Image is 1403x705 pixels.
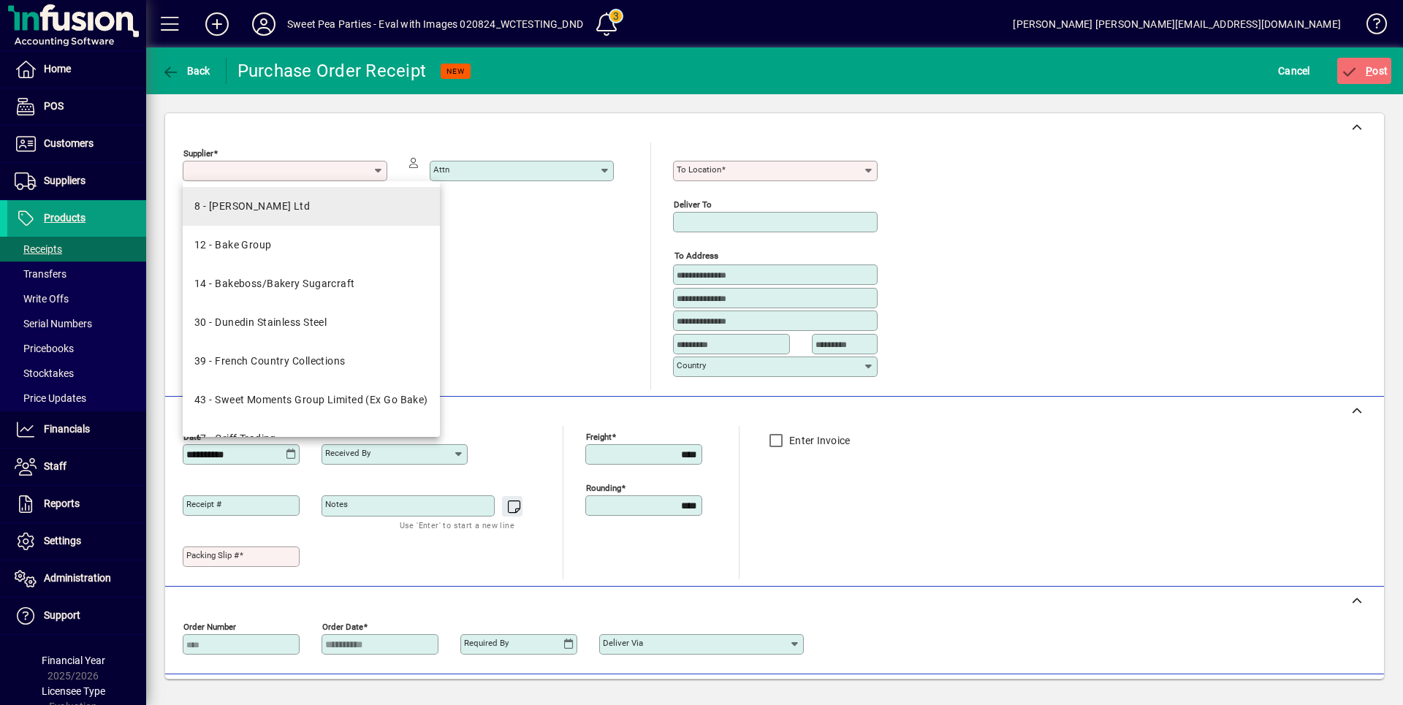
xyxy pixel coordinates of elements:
a: Support [7,598,146,634]
span: Transfers [15,268,66,280]
a: Write Offs [7,286,146,311]
mat-label: Deliver via [603,638,643,648]
mat-label: Received by [325,448,370,458]
mat-label: Rounding [586,482,621,492]
div: 8 - [PERSON_NAME] Ltd [194,199,310,214]
a: Settings [7,523,146,560]
div: Purchase Order Receipt [237,59,427,83]
span: POS [44,100,64,112]
a: Transfers [7,262,146,286]
mat-label: Supplier [183,148,213,159]
span: Staff [44,460,66,472]
mat-option: 30 - Dunedin Stainless Steel [183,303,440,342]
span: Price Updates [15,392,86,404]
mat-label: Order number [183,621,236,631]
button: Back [158,58,214,84]
div: [PERSON_NAME] [PERSON_NAME][EMAIL_ADDRESS][DOMAIN_NAME] [1013,12,1341,36]
span: Administration [44,572,111,584]
mat-option: 14 - Bakeboss/Bakery Sugarcraft [183,264,440,303]
mat-label: Order date [322,621,363,631]
mat-label: Attn [433,164,449,175]
a: Stocktakes [7,361,146,386]
span: Receipts [15,243,62,255]
div: Sweet Pea Parties - Eval with Images 020824_WCTESTING_DND [287,12,583,36]
mat-option: 47 - Griff Trading [183,419,440,458]
span: Financial Year [42,655,105,666]
div: 14 - Bakeboss/Bakery Sugarcraft [194,276,355,291]
mat-label: Notes [325,499,348,509]
a: Knowledge Base [1356,3,1385,50]
span: Cancel [1278,59,1310,83]
mat-label: Freight [586,431,612,441]
mat-label: Required by [464,638,509,648]
a: Receipts [7,237,146,262]
mat-option: 39 - French Country Collections [183,342,440,381]
span: Settings [44,535,81,546]
a: Suppliers [7,163,146,199]
button: Cancel [1274,58,1314,84]
a: Financials [7,411,146,448]
span: Customers [44,137,94,149]
button: Post [1337,58,1392,84]
span: Licensee Type [42,685,105,697]
span: Stocktakes [15,367,74,379]
a: POS [7,88,146,125]
span: Support [44,609,80,621]
mat-option: 12 - Bake Group [183,226,440,264]
span: NEW [446,66,465,76]
span: Back [161,65,210,77]
a: Staff [7,449,146,485]
span: P [1366,65,1372,77]
label: Enter Invoice [786,433,850,448]
span: Home [44,63,71,75]
mat-label: Deliver To [674,199,712,210]
mat-option: 8 - Arthur Holmes Ltd [183,187,440,226]
a: Home [7,51,146,88]
span: Financials [44,423,90,435]
mat-label: Receipt # [186,499,221,509]
button: Add [194,11,240,37]
a: Serial Numbers [7,311,146,336]
button: Profile [240,11,287,37]
mat-label: To location [677,164,721,175]
a: Customers [7,126,146,162]
div: 47 - Griff Trading [194,431,276,446]
mat-hint: Use 'Enter' to start a new line [400,517,514,533]
div: 30 - Dunedin Stainless Steel [194,315,327,330]
span: Products [44,212,85,224]
span: Suppliers [44,175,85,186]
mat-option: 43 - Sweet Moments Group Limited (Ex Go Bake) [183,381,440,419]
span: Serial Numbers [15,318,92,329]
a: Reports [7,486,146,522]
div: 12 - Bake Group [194,237,272,253]
span: Reports [44,498,80,509]
mat-label: Packing Slip # [186,550,239,560]
span: Pricebooks [15,343,74,354]
span: Write Offs [15,293,69,305]
div: 39 - French Country Collections [194,354,346,369]
span: ost [1341,65,1388,77]
a: Price Updates [7,386,146,411]
a: Pricebooks [7,336,146,361]
div: 43 - Sweet Moments Group Limited (Ex Go Bake) [194,392,428,408]
app-page-header-button: Back [146,58,227,84]
mat-label: Country [677,360,706,370]
a: Administration [7,560,146,597]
